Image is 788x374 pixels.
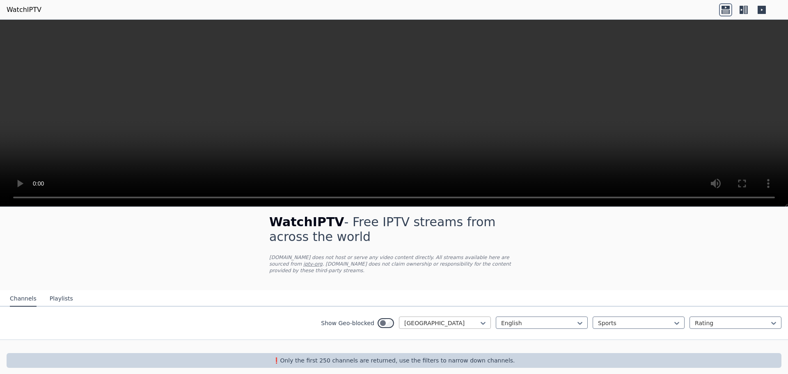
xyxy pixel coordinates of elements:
[7,5,41,15] a: WatchIPTV
[269,215,344,229] span: WatchIPTV
[303,261,323,267] a: iptv-org
[321,319,374,327] label: Show Geo-blocked
[269,215,519,244] h1: - Free IPTV streams from across the world
[269,254,519,274] p: [DOMAIN_NAME] does not host or serve any video content directly. All streams available here are s...
[10,356,778,365] p: ❗️Only the first 250 channels are returned, use the filters to narrow down channels.
[10,291,37,307] button: Channels
[50,291,73,307] button: Playlists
